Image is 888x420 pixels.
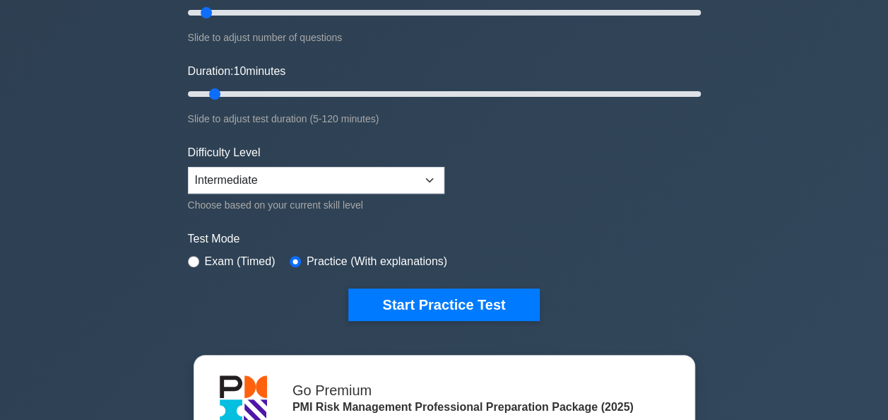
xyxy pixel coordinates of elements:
div: Slide to adjust number of questions [188,29,701,46]
span: 10 [233,65,246,77]
label: Practice (With explanations) [307,253,447,270]
label: Test Mode [188,231,701,247]
label: Duration: minutes [188,63,286,80]
label: Difficulty Level [188,144,261,161]
label: Exam (Timed) [205,253,276,270]
div: Slide to adjust test duration (5-120 minutes) [188,110,701,127]
button: Start Practice Test [348,288,539,321]
div: Choose based on your current skill level [188,197,444,214]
